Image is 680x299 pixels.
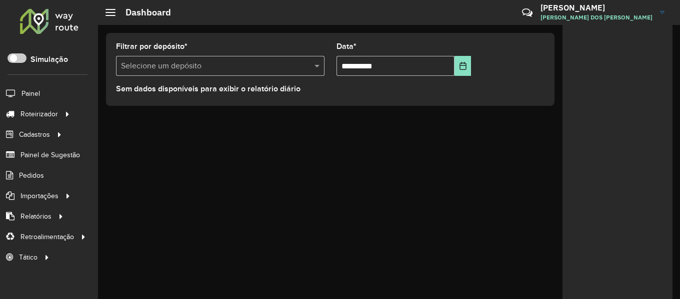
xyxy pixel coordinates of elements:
[19,170,44,181] span: Pedidos
[20,150,80,160] span: Painel de Sugestão
[115,7,171,18] h2: Dashboard
[19,129,50,140] span: Cadastros
[19,252,37,263] span: Tático
[20,232,74,242] span: Retroalimentação
[116,40,187,52] label: Filtrar por depósito
[21,88,40,99] span: Painel
[540,3,652,12] h3: [PERSON_NAME]
[20,109,58,119] span: Roteirizador
[516,2,538,23] a: Contato Rápido
[454,56,471,76] button: Choose Date
[20,191,58,201] span: Importações
[30,53,68,65] label: Simulação
[540,13,652,22] span: [PERSON_NAME] DOS [PERSON_NAME]
[336,40,356,52] label: Data
[20,211,51,222] span: Relatórios
[116,83,300,95] label: Sem dados disponíveis para exibir o relatório diário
